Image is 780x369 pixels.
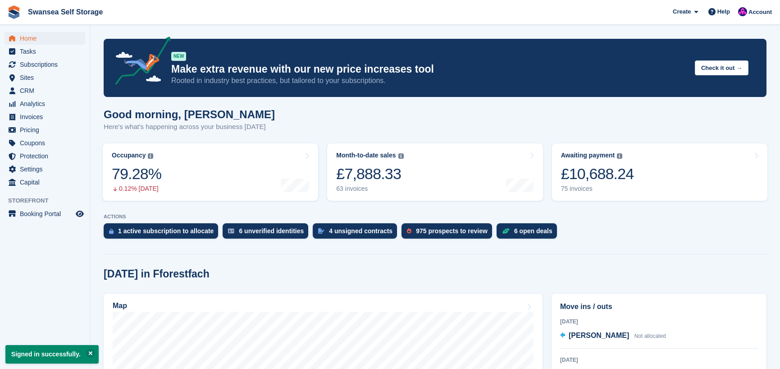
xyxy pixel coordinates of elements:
a: 1 active subscription to allocate [104,223,223,243]
a: menu [5,45,85,58]
a: menu [5,208,85,220]
div: 0.12% [DATE] [112,185,161,193]
img: price-adjustments-announcement-icon-8257ccfd72463d97f412b2fc003d46551f7dbcb40ab6d574587a9cd5c0d94... [108,37,171,88]
span: Invoices [20,111,74,123]
span: [PERSON_NAME] [569,332,629,339]
div: 75 invoices [561,185,634,193]
div: 6 unverified identities [239,227,304,235]
a: 975 prospects to review [401,223,497,243]
span: Capital [20,176,74,189]
div: £10,688.24 [561,165,634,183]
h1: Good morning, [PERSON_NAME] [104,108,275,120]
span: Create [673,7,691,16]
span: Sites [20,71,74,84]
a: 6 open deals [497,223,561,243]
a: menu [5,124,85,136]
span: Analytics [20,97,74,110]
a: Month-to-date sales £7,888.33 63 invoices [327,143,543,201]
a: menu [5,176,85,189]
div: Month-to-date sales [336,152,396,159]
img: contract_signature_icon-13c848040528278c33f63329250d36e43548de30e8caae1d1a13099fd9432cc5.svg [318,228,324,234]
span: Help [717,7,730,16]
a: 6 unverified identities [223,223,313,243]
div: 975 prospects to review [416,227,488,235]
span: Subscriptions [20,58,74,71]
div: Awaiting payment [561,152,615,159]
a: menu [5,32,85,45]
a: Awaiting payment £10,688.24 75 invoices [552,143,767,201]
span: Account [748,8,772,17]
a: menu [5,71,85,84]
a: Occupancy 79.28% 0.12% [DATE] [103,143,318,201]
div: 4 unsigned contracts [329,227,392,235]
img: deal-1b604bf984904fb50ccaf53a9ad4b4a5d6e5aea283cecdc64d6e3604feb123c2.svg [502,228,510,234]
h2: [DATE] in Fforestfach [104,268,210,280]
div: Occupancy [112,152,146,159]
span: Coupons [20,137,74,149]
img: icon-info-grey-7440780725fd019a000dd9b08b2336e03edf1995a4989e88bcd33f0948082b44.svg [148,153,153,159]
span: Pricing [20,124,74,136]
img: active_subscription_to_allocate_icon-d502201f5373d7db506a760aba3b589e785aa758c864c3986d89f69b8ff3... [109,228,114,234]
a: menu [5,84,85,97]
div: NEW [171,52,186,61]
div: 63 invoices [336,185,403,193]
span: Booking Portal [20,208,74,220]
a: Swansea Self Storage [24,5,106,19]
p: ACTIONS [104,214,766,220]
p: Make extra revenue with our new price increases tool [171,63,688,76]
div: £7,888.33 [336,165,403,183]
a: menu [5,111,85,123]
div: 1 active subscription to allocate [118,227,214,235]
div: [DATE] [560,318,758,326]
img: verify_identity-adf6edd0f0f0b5bbfe63781bf79b02c33cf7c696d77639b501bdc392416b5a36.svg [228,228,234,234]
p: Rooted in industry best practices, but tailored to your subscriptions. [171,76,688,86]
span: Tasks [20,45,74,58]
img: Donna Davies [738,7,747,16]
a: menu [5,58,85,71]
h2: Map [113,302,127,310]
span: Protection [20,150,74,162]
img: prospect-51fa495bee0391a8d652442698ab0144808aea92771e9ea1ae160a38d050c398.svg [407,228,411,234]
img: stora-icon-8386f47178a22dfd0bd8f6a31ec36ba5ce8667c1dd55bd0f319d3a0aa187defe.svg [7,5,21,19]
img: icon-info-grey-7440780725fd019a000dd9b08b2336e03edf1995a4989e88bcd33f0948082b44.svg [398,153,404,159]
a: menu [5,163,85,175]
span: Settings [20,163,74,175]
a: menu [5,137,85,149]
span: CRM [20,84,74,97]
p: Here's what's happening across your business [DATE] [104,122,275,132]
div: 6 open deals [514,227,552,235]
a: menu [5,150,85,162]
span: Storefront [8,196,90,205]
div: 79.28% [112,165,161,183]
a: Preview store [74,208,85,219]
a: [PERSON_NAME] Not allocated [560,330,666,342]
img: icon-info-grey-7440780725fd019a000dd9b08b2336e03edf1995a4989e88bcd33f0948082b44.svg [617,153,622,159]
a: 4 unsigned contracts [313,223,401,243]
span: Home [20,32,74,45]
div: [DATE] [560,356,758,364]
h2: Move ins / outs [560,301,758,312]
span: Not allocated [634,333,666,339]
button: Check it out → [695,60,748,75]
a: menu [5,97,85,110]
p: Signed in successfully. [5,345,99,364]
